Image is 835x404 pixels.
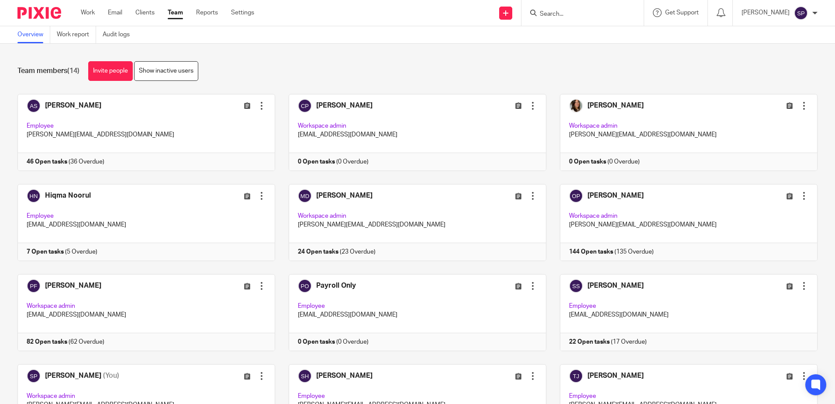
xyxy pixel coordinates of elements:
[134,61,198,81] a: Show inactive users
[81,8,95,17] a: Work
[231,8,254,17] a: Settings
[168,8,183,17] a: Team
[196,8,218,17] a: Reports
[794,6,808,20] img: svg%3E
[103,26,136,43] a: Audit logs
[57,26,96,43] a: Work report
[539,10,618,18] input: Search
[742,8,790,17] p: [PERSON_NAME]
[17,66,79,76] h1: Team members
[108,8,122,17] a: Email
[17,26,50,43] a: Overview
[665,10,699,16] span: Get Support
[135,8,155,17] a: Clients
[88,61,133,81] a: Invite people
[67,67,79,74] span: (14)
[17,7,61,19] img: Pixie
